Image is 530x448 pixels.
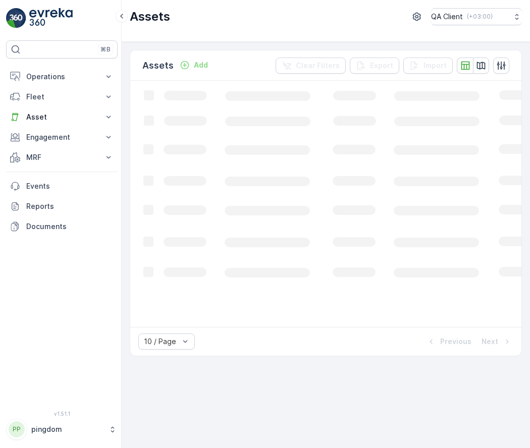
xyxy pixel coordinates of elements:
p: Clear Filters [296,61,340,71]
img: logo_light-DOdMpM7g.png [29,8,73,28]
button: Fleet [6,87,118,107]
p: Reports [26,201,114,211]
p: Previous [440,337,471,347]
a: Events [6,176,118,196]
button: Asset [6,107,118,127]
p: Assets [130,9,170,25]
button: MRF [6,147,118,167]
span: v 1.51.1 [6,411,118,417]
p: Next [482,337,498,347]
div: PP [9,421,25,437]
p: ⌘B [100,45,111,53]
button: QA Client(+03:00) [431,8,522,25]
p: QA Client [431,12,463,22]
button: Export [350,58,399,74]
button: Next [481,335,513,348]
a: Documents [6,216,118,237]
p: Asset [26,112,97,122]
button: PPpingdom [6,419,118,440]
button: Add [176,59,212,71]
p: Events [26,181,114,191]
p: Add [194,60,208,70]
p: Operations [26,72,97,82]
button: Import [403,58,453,74]
a: Reports [6,196,118,216]
p: ( +03:00 ) [467,13,493,21]
p: Fleet [26,92,97,102]
p: pingdom [31,424,103,434]
p: Assets [142,59,174,73]
button: Clear Filters [276,58,346,74]
button: Previous [425,335,472,348]
p: Engagement [26,132,97,142]
p: Export [370,61,393,71]
button: Operations [6,67,118,87]
img: logo [6,8,26,28]
p: Documents [26,221,114,232]
button: Engagement [6,127,118,147]
p: Import [423,61,447,71]
p: MRF [26,152,97,162]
